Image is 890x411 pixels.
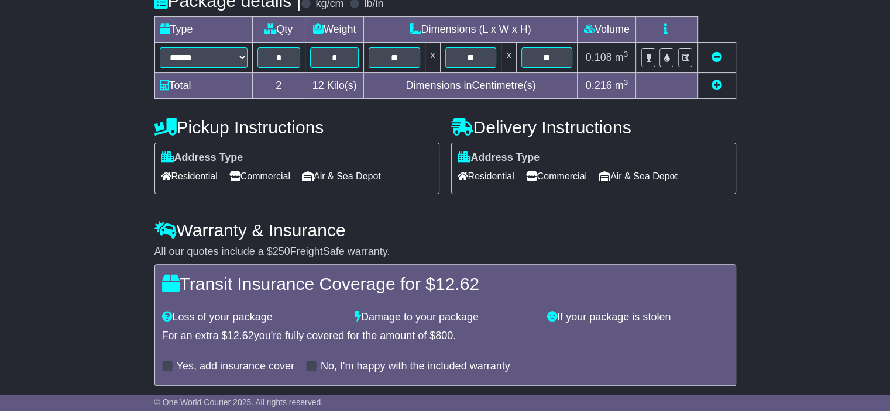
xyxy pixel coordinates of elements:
td: Total [154,73,252,99]
div: Loss of your package [156,311,349,324]
label: Yes, add insurance cover [177,360,294,373]
td: Volume [578,17,636,43]
sup: 3 [624,50,628,58]
span: m [615,51,628,63]
span: Air & Sea Depot [302,167,381,185]
td: 2 [252,73,305,99]
a: Remove this item [712,51,722,63]
div: For an extra $ you're fully covered for the amount of $ . [162,330,729,343]
span: Air & Sea Depot [599,167,678,185]
div: All our quotes include a $ FreightSafe warranty. [154,246,736,258]
label: No, I'm happy with the included warranty [321,360,510,373]
td: Dimensions in Centimetre(s) [364,73,578,99]
a: Add new item [712,80,722,91]
td: Qty [252,17,305,43]
span: 0.108 [586,51,612,63]
h4: Transit Insurance Coverage for $ [162,274,729,293]
span: m [615,80,628,91]
div: Damage to your package [349,311,541,324]
label: Address Type [161,151,243,164]
span: Residential [458,167,514,185]
td: Dimensions (L x W x H) [364,17,578,43]
span: Commercial [526,167,587,185]
sup: 3 [624,78,628,87]
h4: Delivery Instructions [451,118,736,137]
span: 250 [273,246,290,257]
span: 800 [435,330,453,341]
span: 12 [312,80,324,91]
span: Residential [161,167,218,185]
td: x [501,43,517,73]
td: Type [154,17,252,43]
span: 0.216 [586,80,612,91]
span: Commercial [229,167,290,185]
div: If your package is stolen [541,311,734,324]
span: 12.62 [435,274,479,293]
td: Kilo(s) [305,73,364,99]
td: x [425,43,440,73]
td: Weight [305,17,364,43]
span: © One World Courier 2025. All rights reserved. [154,398,324,407]
span: 12.62 [228,330,254,341]
label: Address Type [458,151,540,164]
h4: Warranty & Insurance [154,220,736,240]
h4: Pickup Instructions [154,118,439,137]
